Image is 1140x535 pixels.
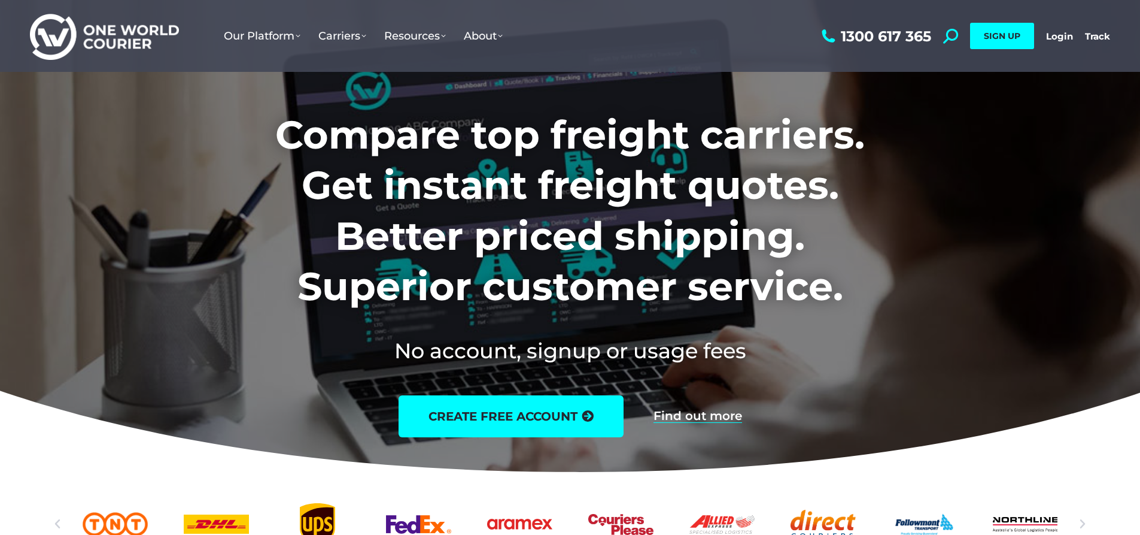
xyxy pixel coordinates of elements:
h2: No account, signup or usage fees [196,336,944,365]
img: One World Courier [30,12,179,61]
a: 1300 617 365 [819,29,931,44]
span: Carriers [318,29,366,43]
a: Find out more [653,410,742,423]
a: Login [1046,31,1073,42]
span: About [464,29,503,43]
span: Our Platform [224,29,300,43]
a: Our Platform [215,17,309,55]
a: Resources [375,17,455,55]
a: create free account [399,395,624,437]
a: SIGN UP [970,23,1034,49]
a: About [455,17,512,55]
a: Carriers [309,17,375,55]
h1: Compare top freight carriers. Get instant freight quotes. Better priced shipping. Superior custom... [196,110,944,312]
a: Track [1085,31,1110,42]
span: SIGN UP [984,31,1020,41]
span: Resources [384,29,446,43]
